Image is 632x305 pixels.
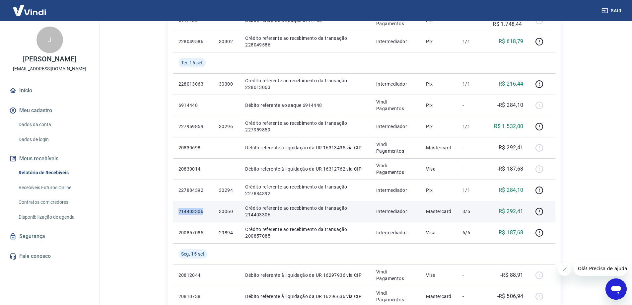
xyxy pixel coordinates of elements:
button: Meus recebíveis [8,151,91,166]
p: - [462,144,482,151]
a: Disponibilização de agenda [16,210,91,224]
p: R$ 292,41 [499,207,524,215]
p: Mastercard [426,293,452,300]
p: Pix [426,123,452,130]
a: Dados da conta [16,118,91,131]
p: 1/1 [462,81,482,87]
p: 1/1 [462,38,482,45]
p: 6/6 [462,229,482,236]
button: Meu cadastro [8,103,91,118]
p: -R$ 187,68 [497,165,524,173]
p: 29894 [219,229,235,236]
a: Fale conosco [8,249,91,264]
p: Intermediador [376,187,415,193]
p: Crédito referente ao recebimento da transação 214403306 [245,205,366,218]
p: 30060 [219,208,235,215]
p: Visa [426,229,452,236]
a: Segurança [8,229,91,244]
p: 20812044 [178,272,208,278]
p: Crédito referente ao recebimento da transação 227884392 [245,184,366,197]
p: Visa [426,166,452,172]
p: 3/6 [462,208,482,215]
p: 20830698 [178,144,208,151]
div: J [36,27,63,53]
span: Olá! Precisa de ajuda? [4,5,56,10]
p: Crédito referente ao recebimento da transação 227959859 [245,120,366,133]
p: Vindi Pagamentos [376,268,415,282]
p: Vindi Pagamentos [376,99,415,112]
p: [PERSON_NAME] [23,56,76,63]
a: Dados de login [16,133,91,146]
p: -R$ 506,94 [497,292,524,300]
p: 1/1 [462,187,482,193]
p: Pix [426,81,452,87]
p: Crédito referente ao recebimento da transação 228049586 [245,35,366,48]
p: Pix [426,187,452,193]
span: Seg, 15 set [181,251,205,257]
iframe: Fechar mensagem [558,263,571,276]
a: Relatório de Recebíveis [16,166,91,180]
p: 20830014 [178,166,208,172]
p: Mastercard [426,208,452,215]
p: - [462,293,482,300]
p: 1/1 [462,123,482,130]
p: Visa [426,272,452,278]
p: R$ 284,10 [499,186,524,194]
p: Débito referente à liquidação da UR 16313435 via CIP [245,144,366,151]
p: Pix [426,38,452,45]
p: R$ 1.532,00 [494,122,523,130]
a: Recebíveis Futuros Online [16,181,91,194]
p: Crédito referente ao recebimento da transação 228013063 [245,77,366,91]
button: Sair [600,5,624,17]
p: 30300 [219,81,235,87]
p: Mastercard [426,144,452,151]
p: Vindi Pagamentos [376,141,415,154]
p: - [462,272,482,278]
p: Intermediador [376,208,415,215]
iframe: Botão para abrir a janela de mensagens [605,278,627,300]
p: 30296 [219,123,235,130]
p: 20810738 [178,293,208,300]
img: Vindi [8,0,51,21]
p: 6914448 [178,102,208,109]
p: Crédito referente ao recebimento da transação 200857085 [245,226,366,239]
p: 200857085 [178,229,208,236]
p: R$ 618,79 [499,38,524,45]
p: Intermediador [376,229,415,236]
p: Intermediador [376,81,415,87]
p: Intermediador [376,38,415,45]
span: Ter, 16 set [181,59,203,66]
p: 30302 [219,38,235,45]
p: 227959859 [178,123,208,130]
p: - [462,166,482,172]
iframe: Mensagem da empresa [574,261,627,276]
p: Vindi Pagamentos [376,162,415,176]
p: -R$ 284,10 [497,101,524,109]
p: 228013063 [178,81,208,87]
p: Intermediador [376,123,415,130]
p: 227884392 [178,187,208,193]
p: -R$ 88,91 [500,271,524,279]
p: [EMAIL_ADDRESS][DOMAIN_NAME] [13,65,86,72]
p: 30294 [219,187,235,193]
a: Início [8,83,91,98]
p: Vindi Pagamentos [376,290,415,303]
p: Pix [426,102,452,109]
p: R$ 187,68 [499,229,524,237]
p: -R$ 292,41 [497,144,524,152]
a: Contratos com credores [16,195,91,209]
p: 228049586 [178,38,208,45]
p: Débito referente ao saque 6914448 [245,102,366,109]
p: Débito referente à liquidação da UR 16312762 via CIP [245,166,366,172]
p: Débito referente à liquidação da UR 16297936 via CIP [245,272,366,278]
p: Débito referente à liquidação da UR 16296636 via CIP [245,293,366,300]
p: 214403306 [178,208,208,215]
p: R$ 216,44 [499,80,524,88]
p: - [462,102,482,109]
